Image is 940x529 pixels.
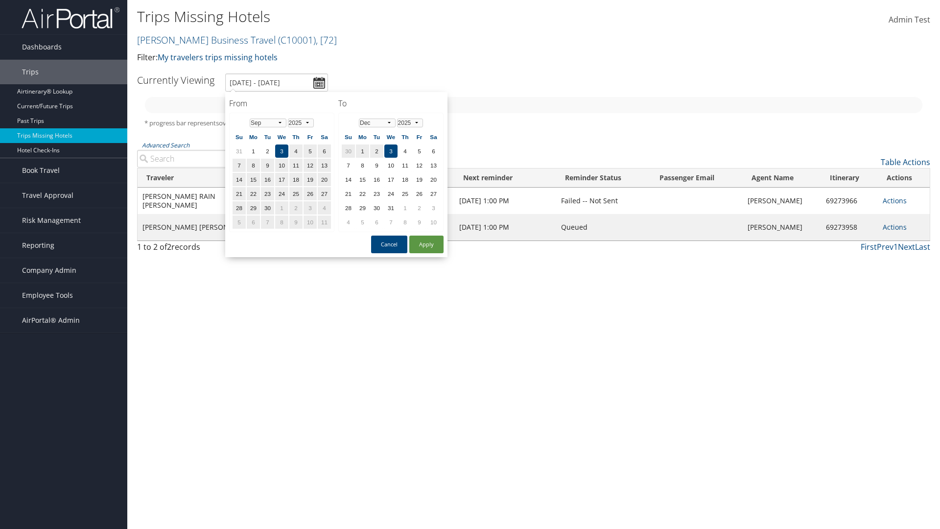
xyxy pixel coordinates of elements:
[22,283,73,308] span: Employee Tools
[454,168,556,188] th: Next reminder
[413,187,426,200] td: 26
[427,173,440,186] td: 20
[225,73,328,92] input: [DATE] - [DATE]
[289,216,303,229] td: 9
[384,130,398,144] th: We
[304,216,317,229] td: 10
[356,187,369,200] td: 22
[22,208,81,233] span: Risk Management
[384,216,398,229] td: 7
[22,258,76,283] span: Company Admin
[22,60,39,84] span: Trips
[821,214,878,240] td: 69273958
[318,130,331,144] th: Sa
[304,159,317,172] td: 12
[427,201,440,215] td: 3
[384,187,398,200] td: 24
[651,168,743,188] th: Passenger Email: activate to sort column ascending
[356,201,369,215] td: 29
[233,144,246,158] td: 31
[384,159,398,172] td: 10
[883,222,907,232] a: Actions
[289,144,303,158] td: 4
[137,33,337,47] a: [PERSON_NAME] Business Travel
[915,241,930,252] a: Last
[275,173,288,186] td: 17
[158,52,278,63] a: My travelers trips missing hotels
[261,187,274,200] td: 23
[275,159,288,172] td: 10
[261,130,274,144] th: Tu
[247,187,260,200] td: 22
[877,241,893,252] a: Prev
[22,6,119,29] img: airportal-logo.png
[304,173,317,186] td: 19
[233,201,246,215] td: 28
[356,144,369,158] td: 1
[409,236,444,253] button: Apply
[247,144,260,158] td: 1
[370,173,383,186] td: 16
[247,216,260,229] td: 6
[304,187,317,200] td: 26
[356,173,369,186] td: 15
[889,14,930,25] span: Admin Test
[22,183,73,208] span: Travel Approval
[399,187,412,200] td: 25
[318,216,331,229] td: 11
[137,73,214,87] h3: Currently Viewing
[370,144,383,158] td: 2
[137,150,325,168] input: Advanced Search
[399,144,412,158] td: 4
[370,187,383,200] td: 23
[370,216,383,229] td: 6
[356,216,369,229] td: 5
[289,201,303,215] td: 2
[399,173,412,186] td: 18
[275,144,288,158] td: 3
[289,130,303,144] th: Th
[427,144,440,158] td: 6
[22,158,60,183] span: Book Travel
[399,216,412,229] td: 8
[413,130,426,144] th: Fr
[229,98,334,109] h4: From
[356,130,369,144] th: Mo
[342,130,355,144] th: Su
[399,201,412,215] td: 1
[342,201,355,215] td: 28
[356,159,369,172] td: 8
[261,159,274,172] td: 9
[370,130,383,144] th: Tu
[338,98,444,109] h4: To
[342,173,355,186] td: 14
[137,51,666,64] p: Filter:
[247,201,260,215] td: 29
[342,159,355,172] td: 7
[743,188,821,214] td: [PERSON_NAME]
[743,214,821,240] td: [PERSON_NAME]
[883,196,907,205] a: Actions
[413,201,426,215] td: 2
[384,173,398,186] td: 17
[318,201,331,215] td: 4
[275,130,288,144] th: We
[304,201,317,215] td: 3
[233,187,246,200] td: 21
[370,159,383,172] td: 9
[22,35,62,59] span: Dashboards
[261,173,274,186] td: 16
[318,173,331,186] td: 20
[861,241,877,252] a: First
[399,130,412,144] th: Th
[261,144,274,158] td: 2
[556,168,651,188] th: Reminder Status
[261,201,274,215] td: 30
[413,144,426,158] td: 5
[304,130,317,144] th: Fr
[371,236,407,253] button: Cancel
[316,33,337,47] span: , [ 72 ]
[427,216,440,229] td: 10
[342,144,355,158] td: 30
[275,201,288,215] td: 1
